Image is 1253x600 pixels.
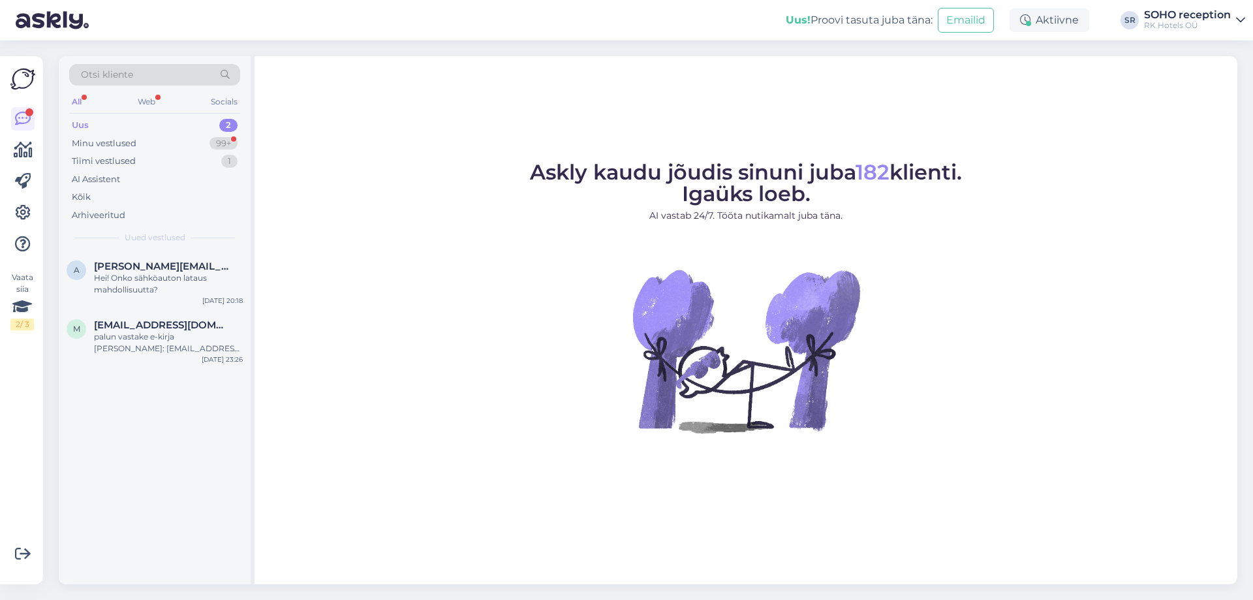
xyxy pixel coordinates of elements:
[72,191,91,204] div: Kõik
[73,324,80,334] span: m
[81,68,133,82] span: Otsi kliente
[530,209,962,223] p: AI vastab 24/7. Tööta nutikamalt juba täna.
[72,137,136,150] div: Minu vestlused
[202,296,243,306] div: [DATE] 20:18
[786,12,933,28] div: Proovi tasuta juba täna:
[1144,10,1231,20] div: SOHO reception
[10,272,34,330] div: Vaata siia
[1121,11,1139,29] div: SR
[72,173,120,186] div: AI Assistent
[74,265,80,275] span: a
[1010,8,1089,32] div: Aktiivne
[202,355,243,364] div: [DATE] 23:26
[221,155,238,168] div: 1
[530,159,962,206] span: Askly kaudu jõudis sinuni juba klienti. Igaüks loeb.
[856,159,889,185] span: 182
[135,93,158,110] div: Web
[94,272,243,296] div: Hei! Onko sähköauton lataus mahdollisuutta?
[1144,10,1245,31] a: SOHO receptionRK Hotels OÜ
[628,233,863,468] img: No Chat active
[219,119,238,132] div: 2
[1144,20,1231,31] div: RK Hotels OÜ
[208,93,240,110] div: Socials
[209,137,238,150] div: 99+
[94,331,243,355] div: palun vastake e-kirja [PERSON_NAME]: [EMAIL_ADDRESS][DOMAIN_NAME]
[72,119,89,132] div: Uus
[10,319,34,330] div: 2 / 3
[10,67,35,91] img: Askly Logo
[786,14,811,26] b: Uus!
[938,8,994,33] button: Emailid
[69,93,84,110] div: All
[125,232,185,244] span: Uued vestlused
[94,319,230,331] span: mailiis.soomets@gmail.com
[72,155,136,168] div: Tiimi vestlused
[94,261,230,272] span: anne@saksii.fi
[72,209,125,222] div: Arhiveeritud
